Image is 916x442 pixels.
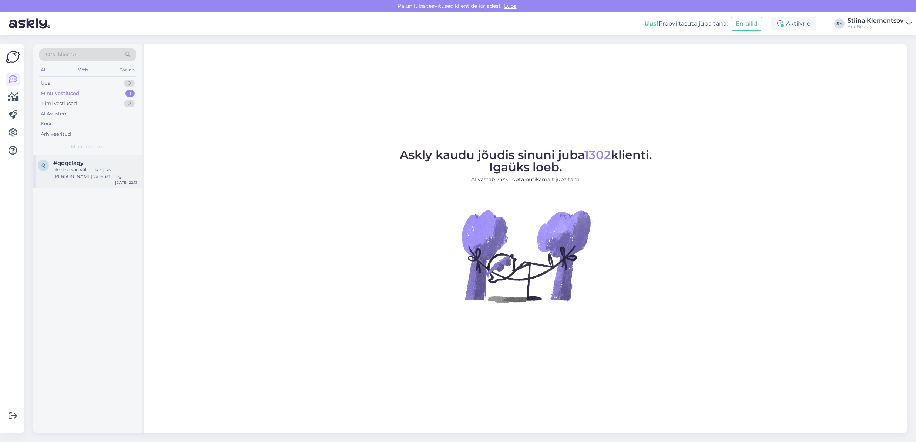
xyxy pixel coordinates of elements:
[848,24,903,30] div: AndBeauty
[41,90,79,97] div: Minu vestlused
[115,180,138,185] div: [DATE] 22:13
[6,50,20,64] img: Askly Logo
[53,166,138,180] div: Neotric sari väljub kahjuks [PERSON_NAME] valikust ning saadaolevad tooted on viimased.
[41,80,50,87] div: Uus
[834,18,845,29] div: SK
[41,131,71,138] div: Arhiveeritud
[124,80,135,87] div: 0
[459,189,593,323] img: No Chat active
[731,17,762,31] button: Emailid
[41,110,68,118] div: AI Assistent
[644,19,728,28] div: Proovi tasuta juba täna:
[584,148,611,162] span: 1302
[124,100,135,107] div: 0
[502,3,519,9] span: Luba
[53,160,84,166] span: #qdqclaqy
[41,162,45,168] span: q
[118,65,136,75] div: Socials
[77,65,90,75] div: Web
[644,20,658,27] b: Uus!
[848,18,912,30] a: Stiina KlementsovAndBeauty
[39,65,48,75] div: All
[41,100,77,107] div: Tiimi vestlused
[771,17,816,30] div: Aktiivne
[46,51,76,58] span: Otsi kliente
[400,148,652,174] span: Askly kaudu jõudis sinuni juba klienti. Igaüks loeb.
[71,144,104,150] span: Minu vestlused
[41,120,51,128] div: Kõik
[400,176,652,183] p: AI vastab 24/7. Tööta nutikamalt juba täna.
[848,18,903,24] div: Stiina Klementsov
[125,90,135,97] div: 1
